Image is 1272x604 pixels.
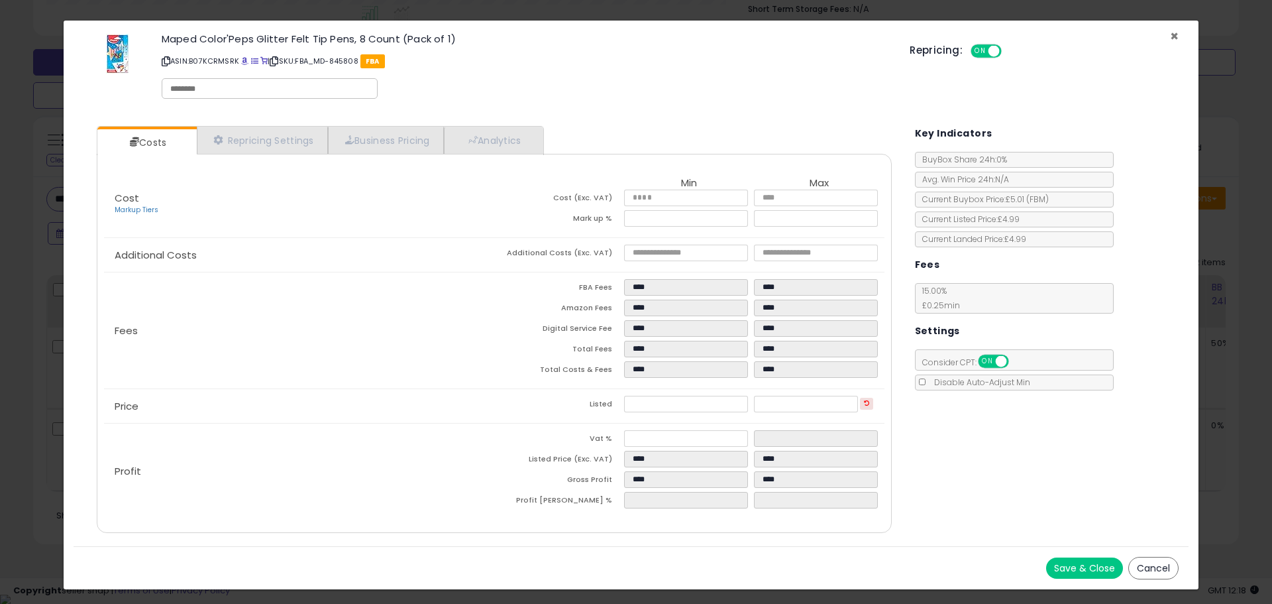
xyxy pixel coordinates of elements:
[494,190,624,210] td: Cost (Exc. VAT)
[494,245,624,265] td: Additional Costs (Exc. VAT)
[115,205,158,215] a: Markup Tiers
[162,34,890,44] h3: Maped Color'Peps Glitter Felt Tip Pens, 8 Count (Pack of 1)
[444,127,542,154] a: Analytics
[360,54,385,68] span: FBA
[915,323,960,339] h5: Settings
[916,154,1007,165] span: BuyBox Share 24h: 0%
[494,300,624,320] td: Amazon Fees
[104,193,494,215] p: Cost
[104,250,494,261] p: Additional Costs
[916,194,1049,205] span: Current Buybox Price:
[104,401,494,412] p: Price
[624,178,754,190] th: Min
[910,45,963,56] h5: Repricing:
[916,285,960,311] span: 15.00 %
[916,174,1009,185] span: Avg. Win Price 24h: N/A
[927,377,1030,388] span: Disable Auto-Adjust Min
[162,50,890,72] p: ASIN: B07KCRMSRK | SKU: FBA_MD-845808
[1006,194,1049,205] span: £5.01
[494,210,624,231] td: Mark up %
[916,300,960,311] span: £0.25 min
[197,127,328,154] a: Repricing Settings
[1170,27,1179,46] span: ×
[260,56,268,66] a: Your listing only
[241,56,248,66] a: BuyBox page
[104,466,494,477] p: Profit
[104,326,494,336] p: Fees
[494,396,624,416] td: Listed
[494,430,624,451] td: Vat %
[494,361,624,382] td: Total Costs & Fees
[494,341,624,361] td: Total Fees
[106,34,129,74] img: 51YPeB+NhEL._SL60_.jpg
[251,56,258,66] a: All offer listings
[1128,557,1179,579] button: Cancel
[1026,194,1049,205] span: ( FBM )
[328,127,444,154] a: Business Pricing
[915,257,940,273] h5: Fees
[97,129,195,156] a: Costs
[1000,46,1021,57] span: OFF
[972,46,988,57] span: ON
[494,320,624,341] td: Digital Service Fee
[494,471,624,492] td: Gross Profit
[1046,558,1123,579] button: Save & Close
[754,178,884,190] th: Max
[915,125,992,142] h5: Key Indicators
[494,451,624,471] td: Listed Price (Exc. VAT)
[916,357,1026,368] span: Consider CPT:
[1006,356,1028,367] span: OFF
[494,279,624,300] td: FBA Fees
[916,213,1020,225] span: Current Listed Price: £4.99
[979,356,996,367] span: ON
[916,233,1026,245] span: Current Landed Price: £4.99
[494,492,624,513] td: Profit [PERSON_NAME] %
